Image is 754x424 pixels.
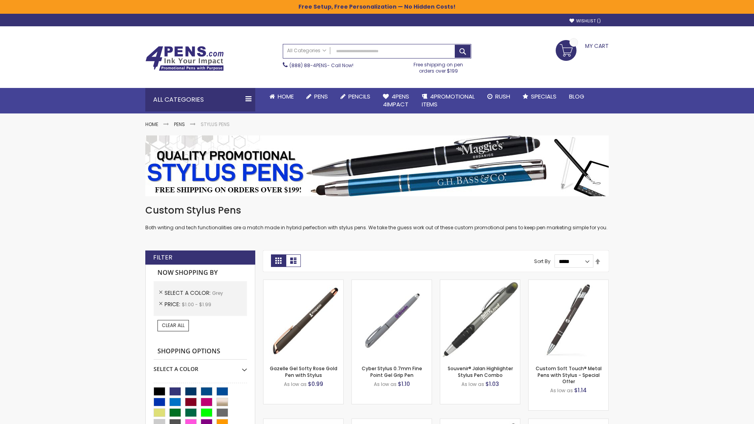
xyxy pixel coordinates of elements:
[162,322,185,329] span: Clear All
[534,258,551,265] label: Sort By
[165,289,212,297] span: Select A Color
[201,121,230,128] strong: Stylus Pens
[284,381,307,387] span: As low as
[440,280,520,286] a: Souvenir® Jalan Highlighter Stylus Pen Combo-Grey
[300,88,334,105] a: Pens
[271,254,286,267] strong: Grid
[270,365,337,378] a: Gazelle Gel Softy Rose Gold Pen with Stylus
[529,280,608,286] a: Custom Soft Touch® Metal Pens with Stylus-Grey
[289,62,327,69] a: (888) 88-4PENS
[529,280,608,360] img: Custom Soft Touch® Metal Pens with Stylus-Grey
[485,380,499,388] span: $1.03
[448,365,513,378] a: Souvenir® Jalan Highlighter Stylus Pen Combo
[377,88,415,113] a: 4Pens4impact
[481,88,516,105] a: Rush
[165,300,182,308] span: Price
[154,343,247,360] strong: Shopping Options
[569,92,584,101] span: Blog
[289,62,353,69] span: - Call Now!
[283,44,330,57] a: All Categories
[145,135,609,196] img: Stylus Pens
[352,280,432,286] a: Cyber Stylus 0.7mm Fine Point Gel Grip Pen-Grey
[383,92,409,108] span: 4Pens 4impact
[174,121,185,128] a: Pens
[145,46,224,71] img: 4Pens Custom Pens and Promotional Products
[334,88,377,105] a: Pencils
[398,380,410,388] span: $1.10
[308,380,323,388] span: $0.99
[264,280,343,286] a: Gazelle Gel Softy Rose Gold Pen with Stylus-Grey
[563,88,591,105] a: Blog
[461,381,484,387] span: As low as
[440,280,520,360] img: Souvenir® Jalan Highlighter Stylus Pen Combo-Grey
[352,280,432,360] img: Cyber Stylus 0.7mm Fine Point Gel Grip Pen-Grey
[182,301,211,308] span: $1.00 - $1.99
[263,88,300,105] a: Home
[569,18,601,24] a: Wishlist
[212,290,223,296] span: Grey
[264,280,343,360] img: Gazelle Gel Softy Rose Gold Pen with Stylus-Grey
[536,365,602,384] a: Custom Soft Touch® Metal Pens with Stylus - Special Offer
[495,92,510,101] span: Rush
[145,204,609,231] div: Both writing and tech functionalities are a match made in hybrid perfection with stylus pens. We ...
[348,92,370,101] span: Pencils
[145,88,255,111] div: All Categories
[374,381,397,387] span: As low as
[314,92,328,101] span: Pens
[157,320,189,331] a: Clear All
[145,121,158,128] a: Home
[278,92,294,101] span: Home
[154,265,247,281] strong: Now Shopping by
[154,360,247,373] div: Select A Color
[153,253,172,262] strong: Filter
[406,58,472,74] div: Free shipping on pen orders over $199
[574,386,587,394] span: $1.14
[145,204,609,217] h1: Custom Stylus Pens
[287,48,326,54] span: All Categories
[422,92,475,108] span: 4PROMOTIONAL ITEMS
[415,88,481,113] a: 4PROMOTIONALITEMS
[550,387,573,394] span: As low as
[362,365,422,378] a: Cyber Stylus 0.7mm Fine Point Gel Grip Pen
[516,88,563,105] a: Specials
[531,92,556,101] span: Specials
